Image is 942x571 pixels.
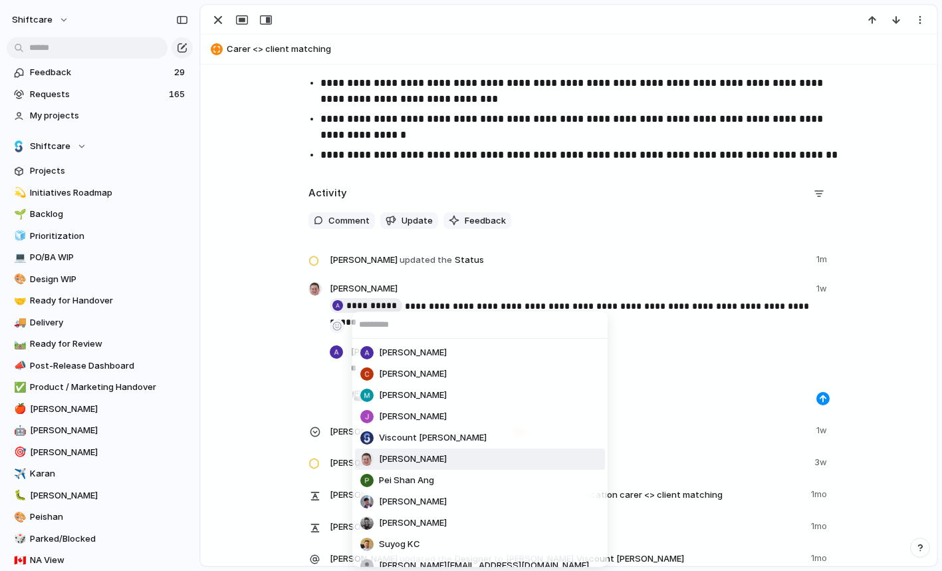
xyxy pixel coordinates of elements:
[379,474,434,487] span: Pei Shan Ang
[379,495,447,508] span: [PERSON_NAME]
[379,431,487,445] span: Viscount [PERSON_NAME]
[379,367,447,381] span: [PERSON_NAME]
[379,389,447,402] span: [PERSON_NAME]
[379,538,420,551] span: Suyog KC
[379,410,447,423] span: [PERSON_NAME]
[379,453,447,466] span: [PERSON_NAME]
[379,516,447,530] span: [PERSON_NAME]
[379,346,447,359] span: [PERSON_NAME]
